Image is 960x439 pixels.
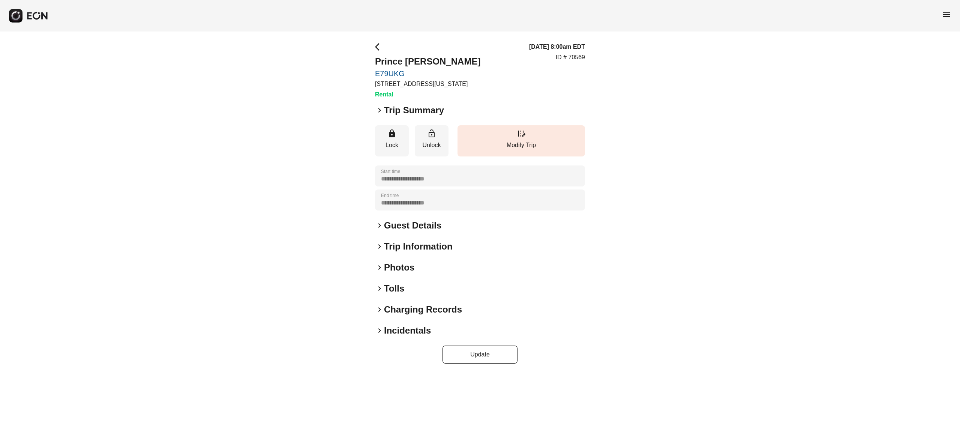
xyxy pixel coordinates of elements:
h2: Prince [PERSON_NAME] [375,56,480,68]
h2: Incidentals [384,325,431,337]
span: edit_road [517,129,526,138]
span: keyboard_arrow_right [375,106,384,115]
p: [STREET_ADDRESS][US_STATE] [375,80,480,89]
h2: Charging Records [384,304,462,316]
p: Lock [379,141,405,150]
h2: Trip Summary [384,104,444,116]
span: keyboard_arrow_right [375,305,384,314]
span: menu [942,10,951,19]
button: Lock [375,125,409,156]
p: Unlock [418,141,445,150]
h3: [DATE] 8:00am EDT [529,42,585,51]
span: lock [387,129,396,138]
button: Unlock [415,125,448,156]
h2: Photos [384,262,414,274]
h2: Trip Information [384,241,453,253]
p: ID # 70569 [556,53,585,62]
span: lock_open [427,129,436,138]
span: keyboard_arrow_right [375,242,384,251]
h2: Guest Details [384,219,441,232]
span: keyboard_arrow_right [375,284,384,293]
button: Update [442,346,517,364]
span: keyboard_arrow_right [375,326,384,335]
p: Modify Trip [461,141,581,150]
button: Modify Trip [457,125,585,156]
h2: Tolls [384,283,404,295]
span: keyboard_arrow_right [375,263,384,272]
a: E79UKG [375,69,480,78]
span: keyboard_arrow_right [375,221,384,230]
span: arrow_back_ios [375,42,384,51]
h3: Rental [375,90,480,99]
